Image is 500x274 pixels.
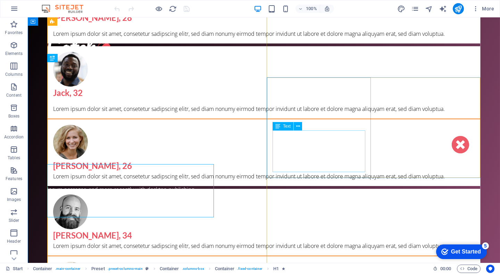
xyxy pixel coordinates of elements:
[472,5,494,12] span: More
[453,3,464,14] button: publish
[6,265,23,273] a: Click to cancel selection. Double-click to open Pages
[411,5,419,13] i: Pages (Ctrl+Alt+S)
[6,3,56,18] div: Get Started 5 items remaining, 0% complete
[454,5,462,13] i: Publish
[55,265,81,273] span: . main-container
[40,5,92,13] img: Editor Logo
[425,5,433,13] i: Navigator
[51,1,58,8] div: 5
[108,265,143,273] span: . preset-columns-main
[33,265,52,273] span: Click to select. Double-click to edit
[182,265,204,273] span: . columns-box
[283,124,291,128] span: Text
[215,265,234,273] span: Click to select. Double-click to edit
[169,5,177,13] i: Reload page
[324,6,330,12] i: On resize automatically adjust zoom level to fit chosen device.
[439,5,447,13] button: text_generator
[8,155,20,161] p: Tables
[445,266,446,271] span: :
[397,5,406,13] button: design
[237,265,263,273] span: . fixed-container
[486,265,494,273] button: Usercentrics
[8,113,20,119] p: Boxes
[439,5,447,13] i: AI Writer
[295,5,320,13] button: 100%
[5,30,23,35] p: Favorites
[155,5,163,13] button: Click here to leave preview mode and continue editing
[425,5,433,13] button: navigator
[5,51,23,56] p: Elements
[5,72,23,77] p: Columns
[9,218,19,223] p: Slider
[306,5,317,13] h6: 100%
[4,134,24,140] p: Accordion
[168,5,177,13] button: reload
[160,265,179,273] span: Click to select. Double-click to edit
[33,265,285,273] nav: breadcrumb
[433,265,451,273] h6: Session time
[20,8,50,14] div: Get Started
[7,197,21,202] p: Images
[273,265,279,273] span: Click to select. Double-click to edit
[91,265,105,273] span: Click to select. Double-click to edit
[397,5,405,13] i: Design (Ctrl+Alt+Y)
[145,267,149,271] i: This element is a customizable preset
[460,265,477,273] span: Code
[282,267,285,271] i: Element contains an animation
[6,176,22,182] p: Features
[411,5,419,13] button: pages
[440,265,451,273] span: 00 00
[469,3,497,14] button: More
[7,239,21,244] p: Header
[6,92,22,98] p: Content
[457,265,481,273] button: Code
